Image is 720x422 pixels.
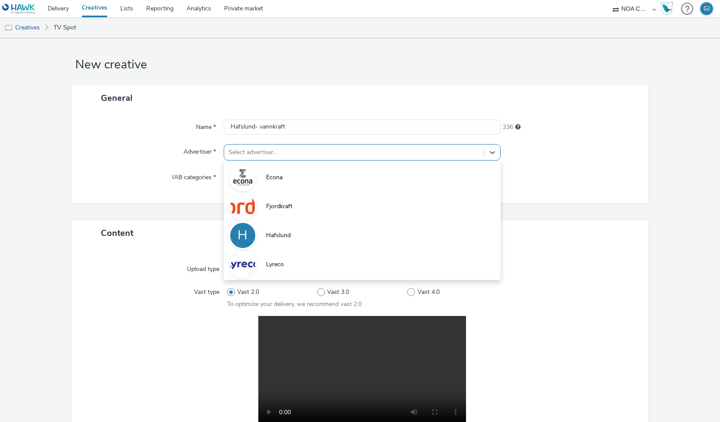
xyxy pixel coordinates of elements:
label: IAB categories * [169,170,219,182]
span: Fjordkraft [266,202,292,211]
span: Vast 4.0 [418,288,440,296]
span: 236 [503,123,513,132]
div: H [238,223,247,248]
a: TV Spot [49,17,80,38]
img: Econa [230,165,255,190]
label: Advertiser * [180,144,219,156]
span: General [101,92,132,104]
label: Name * [193,119,219,132]
div: Maximum 255 characters [515,123,521,132]
span: To optimize your delivery, we recommend vast 2.0 [227,300,362,308]
span: Vast 2.0 [237,288,259,296]
label: Vast type [190,284,223,296]
span: Content [101,227,133,239]
span: Lyreco [266,260,284,269]
span: Vast 3.0 [327,288,349,296]
input: Name [224,119,501,135]
img: Fjordkraft [230,194,255,219]
label: Upload type [183,261,223,274]
a: Hawk Academy [660,2,677,16]
h1: New creative [72,57,648,73]
div: GJ [704,2,710,15]
span: Econa [266,173,283,182]
img: undefined Logo [2,3,35,14]
img: Lyreco [230,252,255,277]
img: Hawk Academy [660,2,673,16]
span: Hafslund [266,231,291,240]
img: tv [4,24,13,32]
